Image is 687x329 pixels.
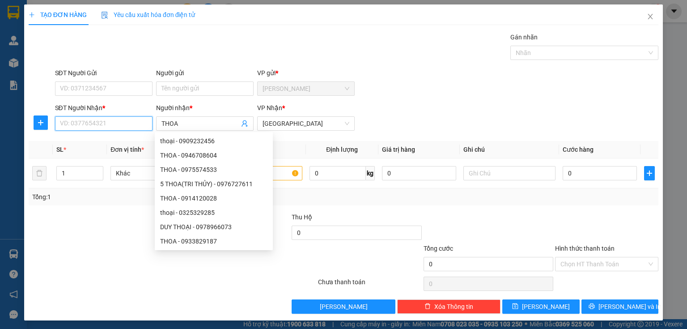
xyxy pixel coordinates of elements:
[589,303,595,310] span: printer
[155,162,273,177] div: THOA - 0975574533
[160,193,267,203] div: THOA - 0914120028
[156,68,254,78] div: Người gửi
[638,4,663,30] button: Close
[34,119,47,126] span: plus
[155,134,273,148] div: thoại - 0909232456
[101,11,195,18] span: Yêu cầu xuất hóa đơn điện tử
[155,191,273,205] div: THOA - 0914120028
[155,234,273,248] div: THOA - 0933829187
[645,170,654,177] span: plus
[424,303,431,310] span: delete
[463,166,556,180] input: Ghi Chú
[155,205,273,220] div: thoại - 0325329285
[155,177,273,191] div: 5 THOA(TRI THỦY) - 0976727611
[241,120,248,127] span: user-add
[581,299,659,314] button: printer[PERSON_NAME] và In
[366,166,375,180] span: kg
[160,165,267,175] div: THOA - 0975574533
[34,115,48,130] button: plus
[502,299,580,314] button: save[PERSON_NAME]
[116,167,197,180] span: Khác
[155,148,273,162] div: THOA - 0946708604
[512,303,518,310] span: save
[160,236,267,246] div: THOA - 0933829187
[29,12,35,18] span: plus
[160,208,267,218] div: thoại - 0325329285
[32,192,266,202] div: Tổng: 1
[155,220,273,234] div: DUY THOẠI - 0978966073
[382,166,456,180] input: 0
[160,179,267,189] div: 5 THOA(TRI THỦY) - 0976727611
[292,214,312,221] span: Thu Hộ
[160,150,267,160] div: THOA - 0946708604
[257,68,355,78] div: VP gửi
[32,166,47,180] button: delete
[160,222,267,232] div: DUY THOẠI - 0978966073
[101,12,108,19] img: icon
[292,299,395,314] button: [PERSON_NAME]
[424,245,453,252] span: Tổng cước
[263,117,349,130] span: Sài Gòn
[555,245,615,252] label: Hình thức thanh toán
[317,277,422,293] div: Chưa thanh toán
[382,146,415,153] span: Giá trị hàng
[563,146,594,153] span: Cước hàng
[320,302,368,312] span: [PERSON_NAME]
[598,302,661,312] span: [PERSON_NAME] và In
[55,68,153,78] div: SĐT Người Gửi
[263,82,349,95] span: Phan Rang
[156,103,254,113] div: Người nhận
[522,302,570,312] span: [PERSON_NAME]
[257,104,282,111] span: VP Nhận
[110,146,144,153] span: Đơn vị tính
[644,166,655,180] button: plus
[29,11,87,18] span: TẠO ĐƠN HÀNG
[510,34,538,41] label: Gán nhãn
[326,146,358,153] span: Định lượng
[55,103,153,113] div: SĐT Người Nhận
[160,136,267,146] div: thoại - 0909232456
[434,302,473,312] span: Xóa Thông tin
[460,141,559,158] th: Ghi chú
[56,146,64,153] span: SL
[397,299,500,314] button: deleteXóa Thông tin
[647,13,654,20] span: close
